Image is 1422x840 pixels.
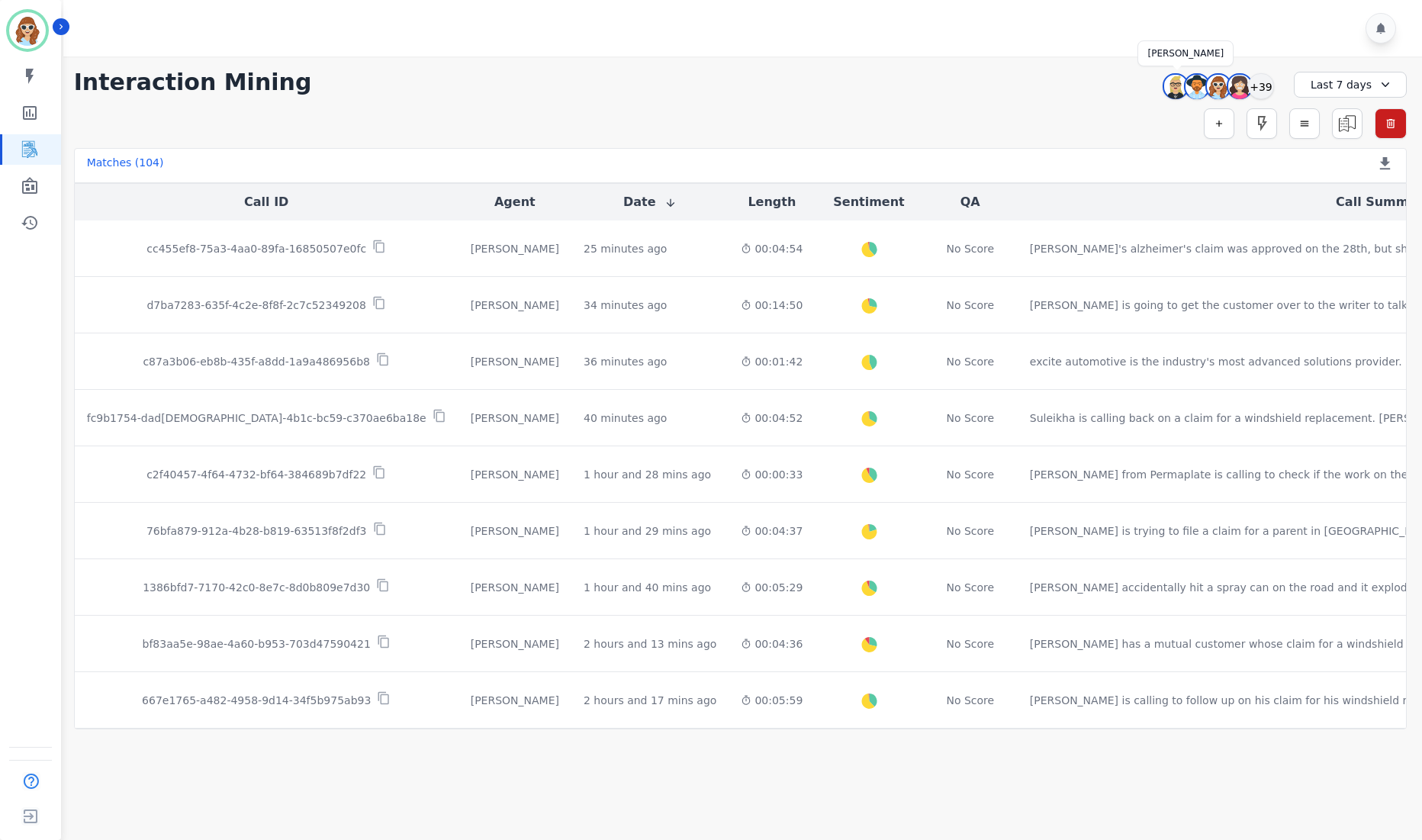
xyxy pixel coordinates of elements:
[9,12,46,49] img: Bordered avatar
[946,354,994,369] div: No Score
[946,580,994,595] div: No Score
[946,693,994,708] div: No Score
[471,580,559,595] div: [PERSON_NAME]
[741,410,803,426] div: 00:04:52
[1147,47,1224,60] div: [PERSON_NAME]
[946,467,994,482] div: No Score
[244,193,288,211] button: Call ID
[741,467,803,482] div: 00:00:33
[471,410,559,426] div: [PERSON_NAME]
[741,523,803,539] div: 00:04:37
[1294,72,1407,98] div: Last 7 days
[584,523,711,539] div: 1 hour and 29 mins ago
[143,580,370,595] p: 1386bfd7-7170-42c0-8e7c-8d0b809e7d30
[946,241,994,256] div: No Score
[143,354,370,369] p: c87a3b06-eb8b-435f-a8dd-1a9a486956b8
[471,636,559,652] div: [PERSON_NAME]
[584,298,667,313] div: 34 minutes ago
[87,410,426,426] p: fc9b1754-dad[DEMOGRAPHIC_DATA]-4b1c-bc59-c370ae6ba18e
[471,298,559,313] div: [PERSON_NAME]
[471,523,559,539] div: [PERSON_NAME]
[584,467,711,482] div: 1 hour and 28 mins ago
[584,410,667,426] div: 40 minutes ago
[741,241,803,256] div: 00:04:54
[584,241,667,256] div: 25 minutes ago
[741,636,803,652] div: 00:04:36
[146,467,366,482] p: c2f40457-4f64-4732-bf64-384689b7df22
[946,636,994,652] div: No Score
[584,693,716,708] div: 2 hours and 17 mins ago
[494,193,536,211] button: Agent
[1248,73,1274,99] div: +39
[584,580,711,595] div: 1 hour and 40 mins ago
[741,693,803,708] div: 00:05:59
[471,693,559,708] div: [PERSON_NAME]
[833,193,904,211] button: Sentiment
[142,693,371,708] p: 667e1765-a482-4958-9d14-34f5b975ab93
[960,193,980,211] button: QA
[584,636,716,652] div: 2 hours and 13 mins ago
[623,193,677,211] button: Date
[87,155,164,176] div: Matches ( 104 )
[946,523,994,539] div: No Score
[584,354,667,369] div: 36 minutes ago
[146,241,366,256] p: cc455ef8-75a3-4aa0-89fa-16850507e0fc
[741,354,803,369] div: 00:01:42
[946,298,994,313] div: No Score
[471,354,559,369] div: [PERSON_NAME]
[471,467,559,482] div: [PERSON_NAME]
[748,193,796,211] button: Length
[74,69,312,96] h1: Interaction Mining
[143,636,371,652] p: bf83aa5e-98ae-4a60-b953-703d47590421
[741,298,803,313] div: 00:14:50
[146,298,365,313] p: d7ba7283-635f-4c2e-8f8f-2c7c52349208
[146,523,367,539] p: 76bfa879-912a-4b28-b819-63513f8f2df3
[946,410,994,426] div: No Score
[471,241,559,256] div: [PERSON_NAME]
[741,580,803,595] div: 00:05:29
